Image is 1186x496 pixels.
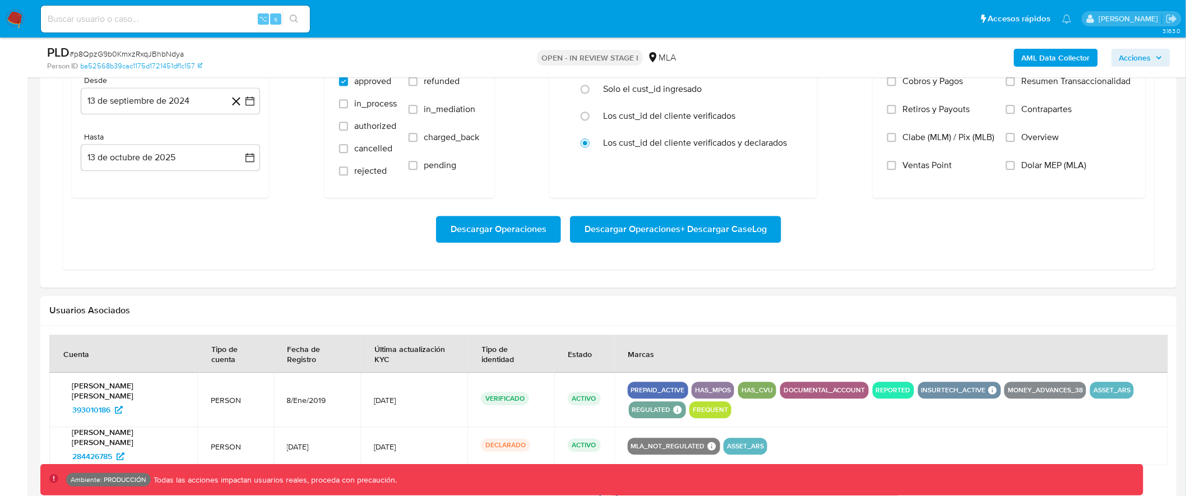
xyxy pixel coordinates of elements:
[47,61,78,71] b: Person ID
[1014,49,1098,67] button: AML Data Collector
[1099,13,1162,24] p: diego.assum@mercadolibre.com
[47,43,70,61] b: PLD
[259,13,267,24] span: ⌥
[41,12,310,26] input: Buscar usuario o caso...
[49,305,1168,316] h2: Usuarios Asociados
[274,13,277,24] span: s
[1166,13,1178,25] a: Salir
[80,61,202,71] a: ba52568b39cac1175d1721451df1c157
[537,50,643,66] p: OPEN - IN REVIEW STAGE I
[1022,49,1090,67] b: AML Data Collector
[282,11,305,27] button: search-icon
[647,52,676,64] div: MLA
[1162,26,1180,35] span: 3.163.0
[71,478,146,482] p: Ambiente: PRODUCCIÓN
[70,48,184,59] span: # p8QpzG9b0KmxzRxqJBhbNdya
[1119,49,1151,67] span: Acciones
[1062,14,1072,24] a: Notificaciones
[988,13,1051,25] span: Accesos rápidos
[151,475,397,485] p: Todas las acciones impactan usuarios reales, proceda con precaución.
[1111,49,1170,67] button: Acciones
